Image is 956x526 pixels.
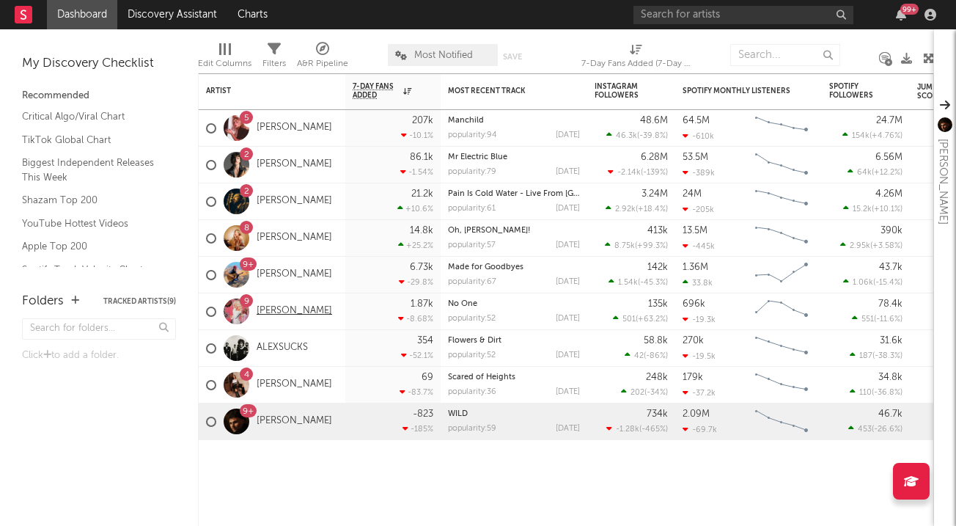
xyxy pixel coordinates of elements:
div: 31.6k [880,336,902,346]
span: +63.2 % [638,315,666,324]
div: -205k [683,205,714,214]
div: 4.26M [875,189,902,199]
div: 7-Day Fans Added (7-Day Fans Added) [581,55,691,73]
div: Spotify Monthly Listeners [683,87,793,95]
span: +3.58 % [872,242,900,250]
a: [PERSON_NAME] [257,122,332,134]
div: ( ) [850,387,902,397]
div: 69 [422,373,433,382]
div: -69.7k [683,425,717,434]
div: 1.87k [411,299,433,309]
div: 24.7M [876,116,902,125]
div: Artist [206,87,316,95]
div: 2.09M [683,409,710,419]
span: 7-Day Fans Added [353,82,400,100]
div: 270k [683,336,704,346]
div: My Discovery Checklist [22,55,176,73]
div: Most Recent Track [448,87,558,95]
div: 207k [412,116,433,125]
span: -86 % [646,352,666,360]
div: ( ) [608,167,668,177]
div: 58.8k [644,336,668,346]
a: YouTube Hottest Videos [22,216,161,232]
div: ( ) [848,424,902,434]
a: Apple Top 200 [22,238,161,255]
a: Scared of Heights [448,373,515,381]
div: ( ) [850,351,902,360]
span: 202 [630,389,644,397]
div: -37.2k [683,388,716,398]
div: -19.3k [683,315,716,324]
a: [PERSON_NAME] [257,415,332,428]
span: -45.3 % [640,279,666,287]
a: Spotify Track Velocity Chart [22,262,161,278]
div: -19.5k [683,351,716,361]
span: 64k [857,169,872,177]
span: 42 [634,352,644,360]
div: 46.7k [878,409,902,419]
div: 43.7k [879,263,902,272]
div: Edit Columns [198,55,251,73]
input: Search for artists [633,6,853,24]
div: 99 + [900,4,919,15]
span: -26.6 % [874,425,900,434]
div: [DATE] [556,425,580,433]
div: ( ) [852,314,902,324]
a: Mr Electric Blue [448,153,507,161]
a: No One [448,300,477,308]
span: +10.1 % [874,205,900,213]
div: -10.1 % [401,131,433,140]
span: +99.3 % [637,242,666,250]
input: Search... [730,44,840,66]
span: -39.8 % [639,132,666,140]
div: 142k [647,263,668,272]
span: -34 % [647,389,666,397]
svg: Chart title [749,257,815,293]
div: -1.54 % [400,167,433,177]
div: Jump Score [917,83,954,101]
div: [DATE] [556,168,580,176]
div: ( ) [606,131,668,140]
span: 2.92k [615,205,636,213]
a: Oh, [PERSON_NAME]! [448,227,531,235]
svg: Chart title [749,330,815,367]
div: popularity: 59 [448,425,496,433]
svg: Chart title [749,110,815,147]
div: [DATE] [556,388,580,396]
a: [PERSON_NAME] [257,232,332,244]
svg: Chart title [749,293,815,330]
div: popularity: 36 [448,388,496,396]
a: [PERSON_NAME] [257,195,332,208]
div: Folders [22,293,64,310]
span: 187 [859,352,872,360]
div: 390k [880,226,902,235]
div: 179k [683,373,703,382]
div: 24M [683,189,702,199]
div: Recommended [22,87,176,105]
span: -36.8 % [874,389,900,397]
div: [DATE] [556,351,580,359]
span: -2.14k [617,169,641,177]
div: +10.6 % [397,204,433,213]
div: ( ) [606,424,668,434]
div: ( ) [625,351,668,360]
div: Oh, Anna! [448,227,580,235]
div: [DATE] [556,241,580,249]
div: 354 [417,336,433,346]
div: Filters [262,37,286,79]
div: 696k [683,299,705,309]
div: Manchild [448,117,580,125]
div: [PERSON_NAME] [934,139,952,224]
div: Scared of Heights [448,373,580,381]
span: 1.54k [618,279,638,287]
div: 64.5M [683,116,710,125]
div: popularity: 57 [448,241,496,249]
div: ( ) [606,204,668,213]
div: popularity: 61 [448,205,496,213]
button: Save [503,53,522,61]
div: +25.2 % [398,241,433,250]
div: [DATE] [556,205,580,213]
div: popularity: 52 [448,351,496,359]
div: Flowers & Dirt [448,337,580,345]
span: 453 [858,425,872,434]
